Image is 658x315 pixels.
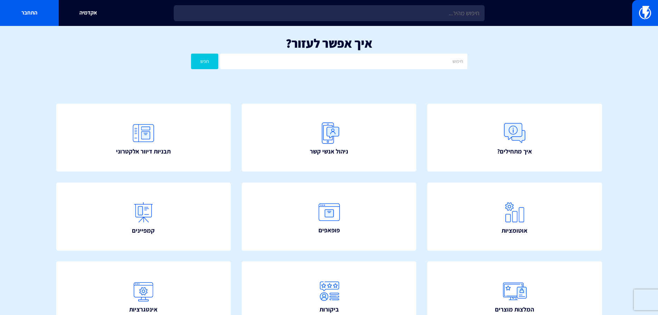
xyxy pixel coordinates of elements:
span: אוטומציות [502,226,527,235]
span: תבניות דיוור אלקטרוני [116,147,171,156]
a: איך מתחילים? [427,104,602,172]
span: ביקורות [320,305,339,314]
span: פופאפים [318,226,340,235]
a: ניהול אנשי קשר [242,104,417,172]
a: פופאפים [242,183,417,251]
a: קמפיינים [56,183,231,251]
input: חיפוש [220,54,467,69]
span: המלצות מוצרים [495,305,534,314]
span: קמפיינים [132,226,155,235]
button: חפש [191,54,219,69]
input: חיפוש מהיר... [174,5,485,21]
a: תבניות דיוור אלקטרוני [56,104,231,172]
a: אוטומציות [427,183,602,251]
span: ניהול אנשי קשר [310,147,348,156]
h1: איך אפשר לעזור? [10,36,648,50]
span: איך מתחילים? [497,147,532,156]
span: אינטגרציות [129,305,158,314]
